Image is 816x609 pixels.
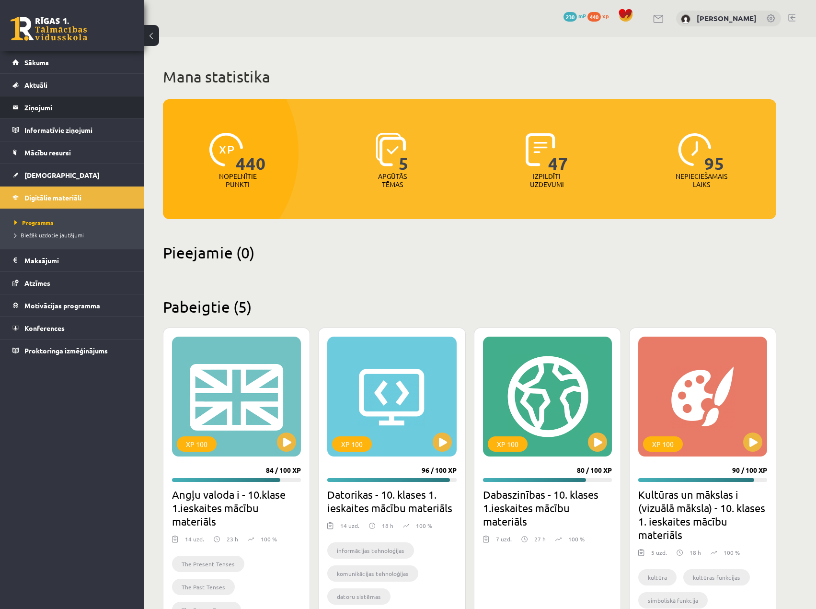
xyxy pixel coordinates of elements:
[12,249,132,271] a: Maksājumi
[12,294,132,316] a: Motivācijas programma
[12,141,132,164] a: Mācību resursi
[14,219,54,226] span: Programma
[172,579,235,595] li: The Past Tenses
[563,12,577,22] span: 230
[24,58,49,67] span: Sākums
[209,133,243,166] img: icon-xp-0682a9bc20223a9ccc6f5883a126b849a74cddfe5390d2b41b4391c66f2066e7.svg
[638,569,677,586] li: kultūra
[236,133,266,172] span: 440
[327,488,456,515] h2: Datorikas - 10. klases 1. ieskaites mācību materiāls
[177,436,217,452] div: XP 100
[261,535,277,543] p: 100 %
[488,436,528,452] div: XP 100
[24,279,50,287] span: Atzīmes
[602,12,609,20] span: xp
[678,133,712,166] img: icon-clock-7be60019b62300814b6bd22b8e044499b485619524d84068768e800edab66f18.svg
[690,548,701,557] p: 18 h
[185,535,204,549] div: 14 uzd.
[14,218,134,227] a: Programma
[643,436,683,452] div: XP 100
[724,548,740,557] p: 100 %
[12,187,132,209] a: Digitālie materiāli
[163,297,776,316] h2: Pabeigtie (5)
[704,133,724,172] span: 95
[416,521,432,530] p: 100 %
[12,119,132,141] a: Informatīvie ziņojumi
[24,346,108,355] span: Proktoringa izmēģinājums
[227,535,238,543] p: 23 h
[172,488,301,528] h2: Angļu valoda i - 10.klase 1.ieskaites mācību materiāls
[578,12,586,20] span: mP
[172,556,244,572] li: The Present Tenses
[12,164,132,186] a: [DEMOGRAPHIC_DATA]
[399,133,409,172] span: 5
[374,172,411,188] p: Apgūtās tēmas
[382,521,393,530] p: 18 h
[12,74,132,96] a: Aktuāli
[587,12,613,20] a: 440 xp
[163,243,776,262] h2: Pieejamie (0)
[651,548,667,562] div: 5 uzd.
[496,535,512,549] div: 7 uzd.
[697,13,757,23] a: [PERSON_NAME]
[563,12,586,20] a: 230 mP
[24,301,100,310] span: Motivācijas programma
[676,172,727,188] p: Nepieciešamais laiks
[526,133,555,166] img: icon-completed-tasks-ad58ae20a441b2904462921112bc710f1caf180af7a3daa7317a5a94f2d26646.svg
[327,565,418,582] li: komunikācijas tehnoloģijas
[163,67,776,86] h1: Mana statistika
[327,588,391,605] li: datoru sistēmas
[11,17,87,41] a: Rīgas 1. Tālmācības vidusskola
[12,340,132,362] a: Proktoringa izmēģinājums
[24,96,132,118] legend: Ziņojumi
[534,535,546,543] p: 27 h
[327,542,414,559] li: informācijas tehnoloģijas
[483,488,612,528] h2: Dabaszinības - 10. klases 1.ieskaites mācību materiāls
[332,436,372,452] div: XP 100
[24,193,81,202] span: Digitālie materiāli
[12,272,132,294] a: Atzīmes
[24,324,65,332] span: Konferences
[24,81,47,89] span: Aktuāli
[638,592,708,609] li: simboliskā funkcija
[14,231,134,239] a: Biežāk uzdotie jautājumi
[568,535,585,543] p: 100 %
[681,14,690,24] img: Mārtiņš Kasparinskis
[587,12,601,22] span: 440
[12,96,132,118] a: Ziņojumi
[528,172,565,188] p: Izpildīti uzdevumi
[638,488,767,541] h2: Kultūras un mākslas i (vizuālā māksla) - 10. klases 1. ieskaites mācību materiāls
[24,148,71,157] span: Mācību resursi
[683,569,750,586] li: kultūras funkcijas
[12,317,132,339] a: Konferences
[24,171,100,179] span: [DEMOGRAPHIC_DATA]
[548,133,568,172] span: 47
[376,133,406,166] img: icon-learned-topics-4a711ccc23c960034f471b6e78daf4a3bad4a20eaf4de84257b87e66633f6470.svg
[14,231,84,239] span: Biežāk uzdotie jautājumi
[24,249,132,271] legend: Maksājumi
[24,119,132,141] legend: Informatīvie ziņojumi
[219,172,257,188] p: Nopelnītie punkti
[12,51,132,73] a: Sākums
[340,521,359,536] div: 14 uzd.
